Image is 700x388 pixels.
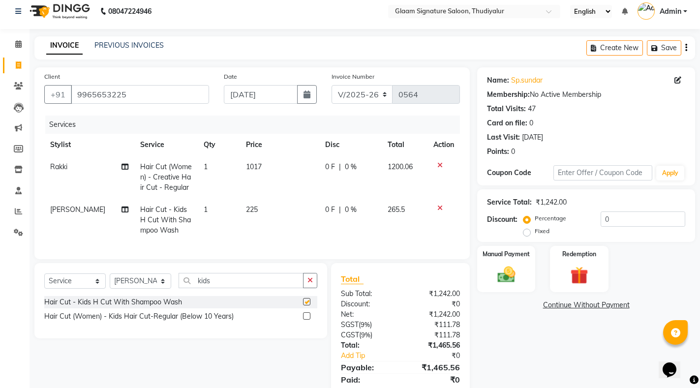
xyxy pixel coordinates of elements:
[334,320,400,330] div: ( )
[529,118,533,128] div: 0
[511,75,543,86] a: Sp.sundar
[487,104,526,114] div: Total Visits:
[361,321,370,328] span: 9%
[487,118,527,128] div: Card on file:
[140,162,192,192] span: Hair Cut (Women) - Creative Hair Cut - Regular
[487,75,509,86] div: Name:
[400,374,467,386] div: ₹0
[334,299,400,309] div: Discount:
[246,162,262,171] span: 1017
[339,205,341,215] span: |
[638,2,655,20] img: Admin
[339,162,341,172] span: |
[341,320,359,329] span: SGST
[400,361,467,373] div: ₹1,465.56
[345,205,357,215] span: 0 %
[535,214,566,223] label: Percentage
[382,134,427,156] th: Total
[334,330,400,340] div: ( )
[198,134,240,156] th: Qty
[562,250,596,259] label: Redemption
[388,205,405,214] span: 265.5
[94,41,164,50] a: PREVIOUS INVOICES
[586,40,643,56] button: Create New
[319,134,382,156] th: Disc
[388,162,413,171] span: 1200.06
[224,72,237,81] label: Date
[332,72,374,81] label: Invoice Number
[487,147,509,157] div: Points:
[71,85,209,104] input: Search by Name/Mobile/Email/Code
[487,197,532,208] div: Service Total:
[246,205,258,214] span: 225
[334,340,400,351] div: Total:
[427,134,460,156] th: Action
[134,134,198,156] th: Service
[361,331,370,339] span: 9%
[487,90,685,100] div: No Active Membership
[660,6,681,17] span: Admin
[487,214,517,225] div: Discount:
[487,132,520,143] div: Last Visit:
[50,162,67,171] span: Rakki
[522,132,543,143] div: [DATE]
[400,330,467,340] div: ₹111.78
[659,349,690,378] iframe: chat widget
[647,40,681,56] button: Save
[44,297,182,307] div: Hair Cut - Kids H Cut With Shampoo Wash
[412,351,467,361] div: ₹0
[44,72,60,81] label: Client
[400,289,467,299] div: ₹1,242.00
[400,320,467,330] div: ₹111.78
[656,166,684,180] button: Apply
[536,197,567,208] div: ₹1,242.00
[204,205,208,214] span: 1
[50,205,105,214] span: [PERSON_NAME]
[334,351,412,361] a: Add Tip
[140,205,191,235] span: Hair Cut - Kids H Cut With Shampoo Wash
[565,265,594,287] img: _gift.svg
[334,361,400,373] div: Payable:
[483,250,530,259] label: Manual Payment
[535,227,549,236] label: Fixed
[44,85,72,104] button: +91
[511,147,515,157] div: 0
[345,162,357,172] span: 0 %
[341,274,364,284] span: Total
[45,116,467,134] div: Services
[240,134,319,156] th: Price
[325,162,335,172] span: 0 F
[341,330,359,339] span: CGST
[204,162,208,171] span: 1
[44,134,134,156] th: Stylist
[400,299,467,309] div: ₹0
[528,104,536,114] div: 47
[325,205,335,215] span: 0 F
[334,309,400,320] div: Net:
[487,90,530,100] div: Membership:
[479,300,693,310] a: Continue Without Payment
[487,168,553,178] div: Coupon Code
[44,311,234,322] div: Hair Cut (Women) - Kids Hair Cut-Regular (Below 10 Years)
[179,273,304,288] input: Search or Scan
[400,340,467,351] div: ₹1,465.56
[46,37,83,55] a: INVOICE
[553,165,652,180] input: Enter Offer / Coupon Code
[334,374,400,386] div: Paid:
[334,289,400,299] div: Sub Total:
[492,265,521,285] img: _cash.svg
[400,309,467,320] div: ₹1,242.00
